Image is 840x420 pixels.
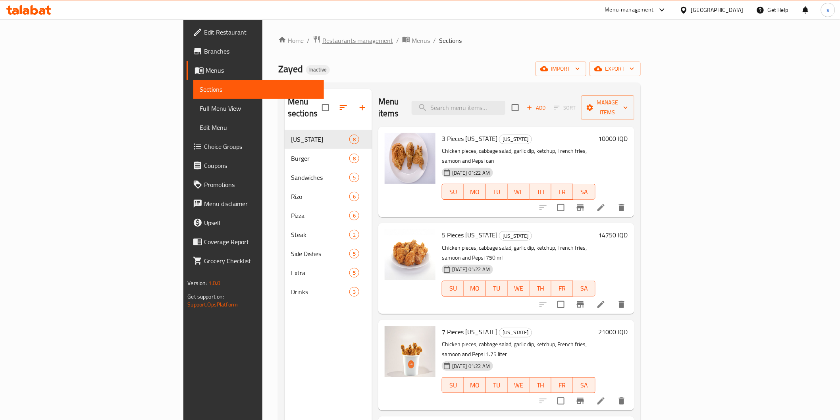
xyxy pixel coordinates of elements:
[524,102,549,114] span: Add item
[291,135,349,144] span: [US_STATE]
[542,64,580,74] span: import
[489,283,505,294] span: TU
[464,281,486,297] button: MO
[350,250,359,258] span: 5
[573,184,595,200] button: SA
[573,377,595,393] button: SA
[350,231,359,239] span: 2
[291,287,349,297] span: Drinks
[396,36,399,45] li: /
[291,268,349,277] span: Extra
[442,229,497,241] span: 5 Pieces [US_STATE]
[467,186,483,198] span: MO
[187,299,238,310] a: Support.OpsPlatform
[187,291,224,302] span: Get support on:
[445,186,461,198] span: SU
[412,36,430,45] span: Menus
[511,186,526,198] span: WE
[285,206,372,225] div: Pizza6
[322,36,393,45] span: Restaurants management
[433,36,436,45] li: /
[576,283,592,294] span: SA
[596,203,606,212] a: Edit menu item
[442,146,595,166] p: Chicken pieces, cabbage salad, garlic dip, ketchup, French fries, samoon and Pepsi can
[193,99,324,118] a: Full Menu View
[571,391,590,410] button: Branch-specific-item
[442,243,595,263] p: Chicken pieces, cabbage salad, garlic dip, ketchup, French fries, samoon and Pepsi 750 ml
[489,186,505,198] span: TU
[349,173,359,182] div: items
[449,362,493,370] span: [DATE] 01:22 AM
[285,244,372,263] div: Side Dishes5
[442,326,497,338] span: 7 Pieces [US_STATE]
[349,287,359,297] div: items
[571,198,590,217] button: Branch-specific-item
[508,281,530,297] button: WE
[285,282,372,301] div: Drinks3
[464,184,486,200] button: MO
[445,380,461,391] span: SU
[486,184,508,200] button: TU
[596,300,606,309] a: Edit menu item
[449,266,493,273] span: [DATE] 01:22 AM
[530,281,551,297] button: TH
[349,249,359,258] div: items
[291,249,349,258] div: Side Dishes
[285,149,372,168] div: Burger8
[449,169,493,177] span: [DATE] 01:22 AM
[530,377,551,393] button: TH
[208,278,221,288] span: 1.0.0
[204,46,317,56] span: Branches
[349,154,359,163] div: items
[511,380,526,391] span: WE
[385,229,435,280] img: 5 Pieces Kentucky
[187,23,324,42] a: Edit Restaurant
[445,283,461,294] span: SU
[285,168,372,187] div: Sandwiches5
[291,135,349,144] div: Kentucky
[573,281,595,297] button: SA
[349,135,359,144] div: items
[350,136,359,143] span: 8
[499,135,532,144] span: [US_STATE]
[204,199,317,208] span: Menu disclaimer
[553,393,569,409] span: Select to update
[187,194,324,213] a: Menu disclaimer
[442,133,497,144] span: 3 Pieces [US_STATE]
[187,251,324,270] a: Grocery Checklist
[291,230,349,239] span: Steak
[285,130,372,149] div: [US_STATE]8
[291,173,349,182] span: Sandwiches
[588,98,628,118] span: Manage items
[508,377,530,393] button: WE
[193,118,324,137] a: Edit Menu
[576,380,592,391] span: SA
[200,85,317,94] span: Sections
[291,211,349,220] span: Pizza
[612,198,631,217] button: delete
[200,123,317,132] span: Edit Menu
[533,186,548,198] span: TH
[204,142,317,151] span: Choice Groups
[464,377,486,393] button: MO
[291,154,349,163] span: Burger
[285,225,372,244] div: Steak2
[349,211,359,220] div: items
[285,127,372,304] nav: Menu sections
[350,174,359,181] span: 5
[442,377,464,393] button: SU
[187,213,324,232] a: Upsell
[350,269,359,277] span: 5
[439,36,462,45] span: Sections
[204,27,317,37] span: Edit Restaurant
[827,6,829,14] span: s
[334,98,353,117] span: Sort sections
[499,328,532,337] div: Kentucky
[187,42,324,61] a: Branches
[378,96,402,119] h2: Menu items
[599,229,628,241] h6: 14750 IQD
[499,135,532,144] div: Kentucky
[533,380,548,391] span: TH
